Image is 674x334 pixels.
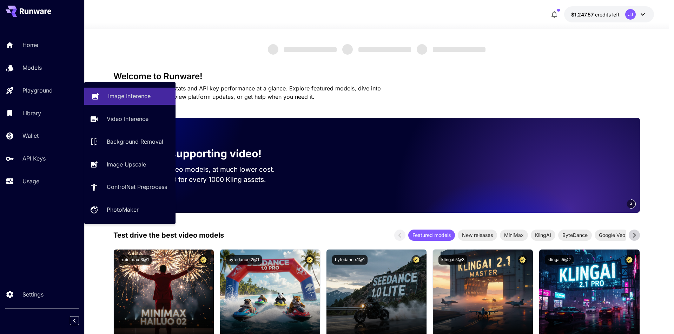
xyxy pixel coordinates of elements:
[125,175,288,185] p: Save up to $500 for every 1000 Kling assets.
[595,12,620,18] span: credits left
[70,316,79,325] button: Collapse sidebar
[107,160,146,169] p: Image Upscale
[107,205,139,214] p: PhotoMaker
[332,255,368,265] button: bytedance:1@1
[84,88,176,105] a: Image Inference
[438,255,467,265] button: klingai:5@3
[571,11,620,18] div: $1,247.56914
[411,255,421,265] button: Certified Model – Vetted for best performance and includes a commercial license.
[226,255,262,265] button: bytedance:2@1
[107,183,167,191] p: ControlNet Preprocess
[144,146,262,162] p: Now supporting video!
[108,92,151,100] p: Image Inference
[22,290,44,299] p: Settings
[84,156,176,173] a: Image Upscale
[595,231,629,239] span: Google Veo
[84,110,176,128] a: Video Inference
[630,201,632,206] span: 3
[558,231,592,239] span: ByteDance
[22,109,41,117] p: Library
[107,115,148,123] p: Video Inference
[119,255,152,265] button: minimax:3@1
[564,6,654,22] button: $1,247.56914
[518,255,527,265] button: Certified Model – Vetted for best performance and includes a commercial license.
[625,255,634,265] button: Certified Model – Vetted for best performance and includes a commercial license.
[22,177,39,185] p: Usage
[22,41,38,49] p: Home
[22,131,39,140] p: Wallet
[113,230,224,240] p: Test drive the best video models
[531,231,555,239] span: KlingAI
[107,137,163,146] p: Background Removal
[22,63,42,72] p: Models
[84,201,176,218] a: PhotoMaker
[84,178,176,196] a: ControlNet Preprocess
[22,86,53,95] p: Playground
[125,164,288,175] p: Run the best video models, at much lower cost.
[305,255,315,265] button: Certified Model – Vetted for best performance and includes a commercial license.
[84,133,176,150] a: Background Removal
[75,314,84,327] div: Collapse sidebar
[113,71,640,81] h3: Welcome to Runware!
[113,85,381,100] span: Check out your usage stats and API key performance at a glance. Explore featured models, dive int...
[545,255,574,265] button: klingai:5@2
[625,9,636,20] div: JJ
[571,12,595,18] span: $1,247.57
[199,255,208,265] button: Certified Model – Vetted for best performance and includes a commercial license.
[458,231,497,239] span: New releases
[500,231,528,239] span: MiniMax
[408,231,455,239] span: Featured models
[22,154,46,163] p: API Keys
